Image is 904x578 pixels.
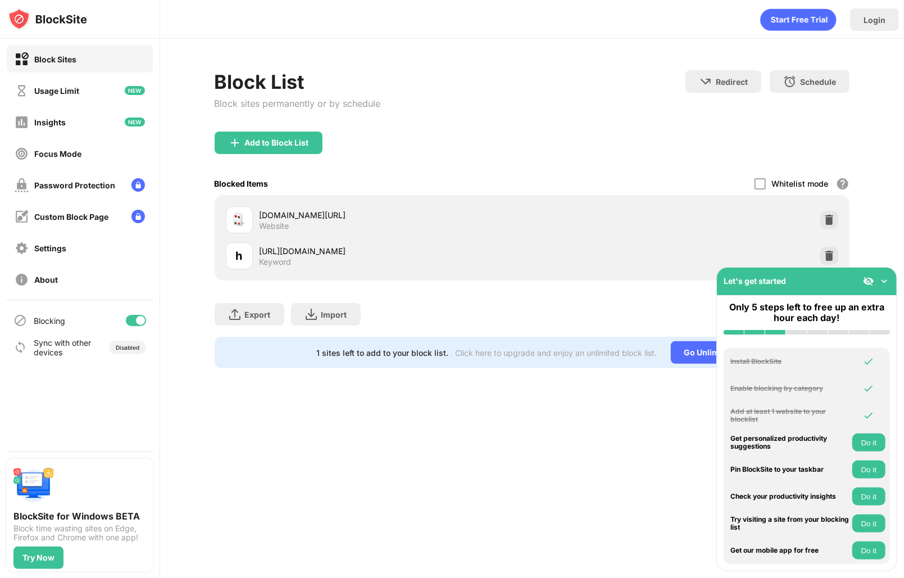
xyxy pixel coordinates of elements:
[730,466,850,473] div: Pin BlockSite to your taskbar
[260,221,289,231] div: Website
[730,358,850,365] div: Install BlockSite
[34,149,81,159] div: Focus Mode
[8,8,87,30] img: logo-blocksite.svg
[716,77,748,87] div: Redirect
[34,316,65,326] div: Blocking
[260,257,292,267] div: Keyword
[215,179,269,188] div: Blocked Items
[34,180,115,190] div: Password Protection
[260,245,532,257] div: [URL][DOMAIN_NAME]
[116,344,139,351] div: Disabled
[852,514,885,532] button: Do it
[22,553,54,562] div: Try Now
[13,341,27,354] img: sync-icon.svg
[760,8,837,31] div: animation
[863,383,874,394] img: omni-check.svg
[34,275,58,285] div: About
[864,15,885,25] div: Login
[879,276,890,287] img: omni-setup-toggle.svg
[125,118,145,127] img: new-icon.svg
[771,179,828,188] div: Whitelist mode
[245,310,271,319] div: Export
[233,213,246,227] img: favicons
[317,348,449,358] div: 1 sites left to add to your block list.
[724,302,890,323] div: Only 5 steps left to free up an extra hour each day!
[15,178,29,192] img: password-protection-off.svg
[236,247,243,264] div: h
[34,243,66,253] div: Settings
[34,86,79,96] div: Usage Limit
[852,541,885,559] button: Do it
[131,210,145,223] img: lock-menu.svg
[863,410,874,421] img: omni-check.svg
[15,210,29,224] img: customize-block-page-off.svg
[260,209,532,221] div: [DOMAIN_NAME][URL]
[15,52,29,66] img: block-on.svg
[15,115,29,129] img: insights-off.svg
[13,466,54,506] img: push-desktop.svg
[852,433,885,451] button: Do it
[13,524,146,542] div: Block time wasting sites on Edge, Firefox and Chrome with one app!
[456,348,657,358] div: Click here to upgrade and enjoy an unlimited block list.
[34,212,108,222] div: Custom Block Page
[245,138,309,147] div: Add to Block List
[125,86,145,95] img: new-icon.svg
[730,435,850,451] div: Get personalized productivity suggestions
[852,460,885,478] button: Do it
[724,276,786,286] div: Let's get started
[13,511,146,522] div: BlockSite for Windows BETA
[34,55,76,64] div: Block Sites
[730,385,850,392] div: Enable blocking by category
[730,493,850,500] div: Check your productivity insights
[15,147,29,161] img: focus-off.svg
[863,356,874,367] img: omni-check.svg
[15,273,29,287] img: about-off.svg
[34,118,66,127] div: Insights
[863,276,874,287] img: eye-not-visible.svg
[15,84,29,98] img: time-usage-off.svg
[15,241,29,255] img: settings-off.svg
[730,408,850,424] div: Add at least 1 website to your blocklist
[34,338,92,357] div: Sync with other devices
[730,516,850,532] div: Try visiting a site from your blocking list
[800,77,836,87] div: Schedule
[730,547,850,554] div: Get our mobile app for free
[215,70,381,93] div: Block List
[131,178,145,192] img: lock-menu.svg
[13,314,27,327] img: blocking-icon.svg
[671,341,748,364] div: Go Unlimited
[852,487,885,505] button: Do it
[215,98,381,109] div: Block sites permanently or by schedule
[321,310,347,319] div: Import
